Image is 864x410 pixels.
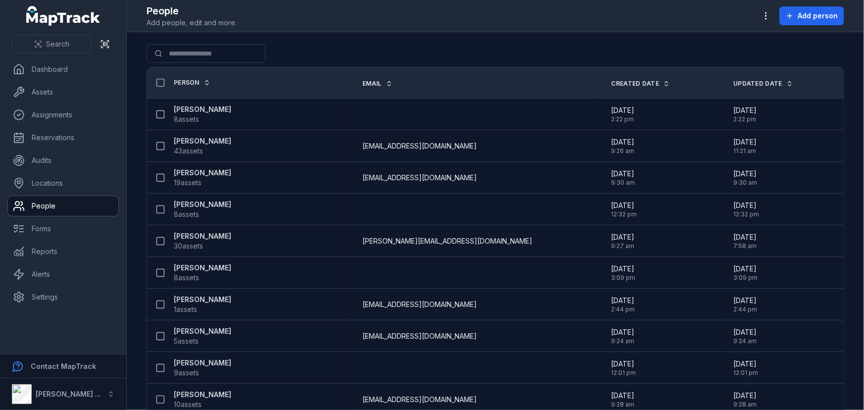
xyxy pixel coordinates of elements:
[611,391,635,409] time: 3/4/2025, 9:28:25 AM
[733,401,757,409] span: 9:28 am
[611,105,635,115] span: [DATE]
[611,115,635,123] span: 2:22 pm
[611,296,635,306] span: [DATE]
[611,359,636,369] span: [DATE]
[174,168,231,178] strong: [PERSON_NAME]
[611,296,635,313] time: 6/13/2025, 2:44:57 PM
[733,337,757,345] span: 9:24 am
[147,18,237,28] span: Add people, edit and more.
[8,151,118,170] a: Audits
[733,296,757,306] span: [DATE]
[611,147,635,155] span: 9:26 am
[174,390,231,410] a: [PERSON_NAME]10assets
[8,196,118,216] a: People
[8,219,118,239] a: Forms
[362,80,382,88] span: Email
[362,141,477,151] span: [EMAIL_ADDRESS][DOMAIN_NAME]
[611,179,635,187] span: 9:30 am
[733,264,758,274] span: [DATE]
[611,80,670,88] a: Created Date
[174,358,231,368] strong: [PERSON_NAME]
[611,80,660,88] span: Created Date
[174,305,197,314] span: 1 assets
[174,231,231,251] a: [PERSON_NAME]30assets
[611,232,635,250] time: 3/4/2025, 9:27:41 AM
[36,390,104,398] strong: [PERSON_NAME] Air
[733,169,757,187] time: 6/4/2025, 9:30:08 AM
[611,169,635,187] time: 6/4/2025, 9:30:08 AM
[174,79,200,87] span: Person
[798,11,838,21] span: Add person
[46,39,69,49] span: Search
[174,168,231,188] a: [PERSON_NAME]19assets
[174,178,202,188] span: 19 assets
[733,232,757,242] span: [DATE]
[174,231,231,241] strong: [PERSON_NAME]
[174,295,231,314] a: [PERSON_NAME]1assets
[733,274,758,282] span: 3:09 pm
[733,147,757,155] span: 11:21 am
[611,391,635,401] span: [DATE]
[174,114,199,124] span: 8 assets
[174,146,203,156] span: 43 assets
[611,264,636,282] time: 8/8/2025, 3:09:04 PM
[174,136,231,146] strong: [PERSON_NAME]
[8,105,118,125] a: Assignments
[779,6,844,25] button: Add person
[611,232,635,242] span: [DATE]
[733,391,757,401] span: [DATE]
[174,336,199,346] span: 5 assets
[733,105,757,115] span: [DATE]
[174,136,231,156] a: [PERSON_NAME]43assets
[733,369,758,377] span: 12:01 pm
[174,326,231,336] strong: [PERSON_NAME]
[174,295,231,305] strong: [PERSON_NAME]
[733,80,782,88] span: Updated Date
[611,201,637,218] time: 6/6/2025, 12:32:38 PM
[733,359,758,369] span: [DATE]
[611,137,635,147] span: [DATE]
[174,263,231,273] strong: [PERSON_NAME]
[733,359,758,377] time: 7/10/2025, 12:01:41 PM
[362,300,477,309] span: [EMAIL_ADDRESS][DOMAIN_NAME]
[733,105,757,123] time: 8/20/2025, 2:22:10 PM
[8,59,118,79] a: Dashboard
[733,137,757,147] span: [DATE]
[362,236,532,246] span: [PERSON_NAME][EMAIL_ADDRESS][DOMAIN_NAME]
[733,169,757,179] span: [DATE]
[611,327,635,337] span: [DATE]
[174,104,231,124] a: [PERSON_NAME]8assets
[733,327,757,345] time: 5/12/2025, 9:24:05 AM
[733,306,757,313] span: 2:44 pm
[733,391,757,409] time: 3/4/2025, 9:28:25 AM
[733,201,759,210] span: [DATE]
[12,35,92,53] button: Search
[733,327,757,337] span: [DATE]
[733,137,757,155] time: 6/12/2025, 11:21:27 AM
[733,179,757,187] span: 9:30 am
[174,104,231,114] strong: [PERSON_NAME]
[611,401,635,409] span: 9:28 am
[611,306,635,313] span: 2:44 pm
[8,173,118,193] a: Locations
[174,79,210,87] a: Person
[733,210,759,218] span: 12:32 pm
[733,264,758,282] time: 8/8/2025, 3:09:04 PM
[611,274,636,282] span: 3:09 pm
[31,362,96,370] strong: Contact MapTrack
[611,369,636,377] span: 12:01 pm
[733,201,759,218] time: 6/6/2025, 12:32:38 PM
[8,82,118,102] a: Assets
[733,115,757,123] span: 2:22 pm
[733,242,757,250] span: 7:58 am
[611,169,635,179] span: [DATE]
[8,128,118,148] a: Reservations
[26,6,101,26] a: MapTrack
[611,137,635,155] time: 3/4/2025, 9:26:03 AM
[611,242,635,250] span: 9:27 am
[147,4,237,18] h2: People
[611,210,637,218] span: 12:32 pm
[611,359,636,377] time: 7/10/2025, 12:01:41 PM
[174,241,203,251] span: 30 assets
[174,368,199,378] span: 9 assets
